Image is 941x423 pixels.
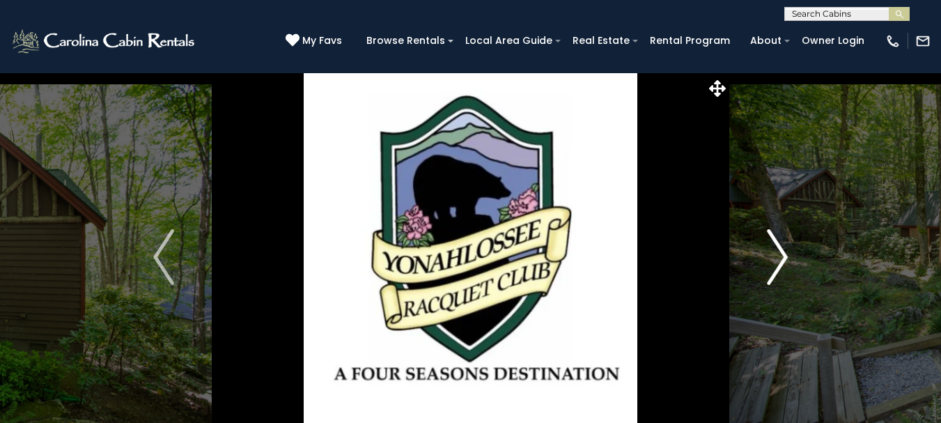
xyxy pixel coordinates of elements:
[566,30,637,52] a: Real Estate
[302,33,342,48] span: My Favs
[153,229,174,285] img: arrow
[10,27,199,55] img: White-1-2.png
[643,30,737,52] a: Rental Program
[359,30,452,52] a: Browse Rentals
[286,33,345,49] a: My Favs
[743,30,788,52] a: About
[885,33,901,49] img: phone-regular-white.png
[915,33,931,49] img: mail-regular-white.png
[458,30,559,52] a: Local Area Guide
[767,229,788,285] img: arrow
[795,30,871,52] a: Owner Login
